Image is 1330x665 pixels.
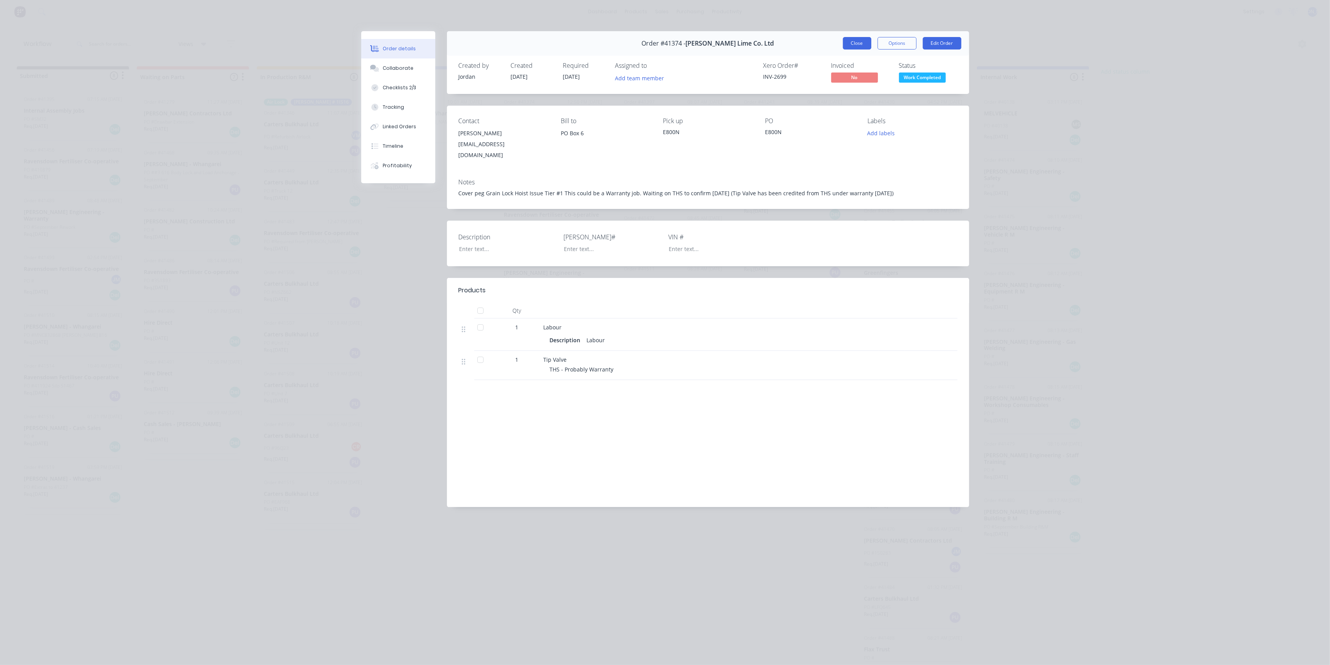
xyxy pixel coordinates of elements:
[383,84,416,91] div: Checklists 2/3
[561,128,650,139] div: PO Box 6
[550,334,584,346] div: Description
[361,97,435,117] button: Tracking
[831,62,890,69] div: Invoiced
[899,73,946,82] span: Work Completed
[843,37,871,50] button: Close
[383,123,416,130] div: Linked Orders
[563,62,606,69] div: Required
[361,117,435,136] button: Linked Orders
[459,128,548,161] div: [PERSON_NAME][EMAIL_ADDRESS][DOMAIN_NAME]
[561,128,650,153] div: PO Box 6
[383,65,413,72] div: Collaborate
[516,323,519,331] span: 1
[615,62,693,69] div: Assigned to
[642,40,686,47] span: Order #41374 -
[516,355,519,364] span: 1
[459,286,486,295] div: Products
[563,232,661,242] label: [PERSON_NAME]#
[663,117,752,125] div: Pick up
[459,139,548,161] div: [EMAIL_ADDRESS][DOMAIN_NAME]
[899,62,957,69] div: Status
[899,73,946,84] button: Work Completed
[459,232,556,242] label: Description
[361,78,435,97] button: Checklists 2/3
[511,62,554,69] div: Created
[459,73,502,81] div: Jordan
[383,104,404,111] div: Tracking
[765,128,855,139] div: E800N
[361,136,435,156] button: Timeline
[561,117,650,125] div: Bill to
[383,162,412,169] div: Profitability
[686,40,774,47] span: [PERSON_NAME] Lime Co. Ltd
[923,37,961,50] button: Edit Order
[763,62,822,69] div: Xero Order #
[459,128,548,139] div: [PERSON_NAME]
[383,143,403,150] div: Timeline
[584,334,608,346] div: Labour
[511,73,528,80] span: [DATE]
[544,324,562,331] span: Labour
[361,156,435,175] button: Profitability
[459,62,502,69] div: Created by
[361,39,435,58] button: Order details
[863,128,899,138] button: Add labels
[668,232,766,242] label: VIN #
[459,179,957,186] div: Notes
[459,189,957,197] div: Cover peg Grain Lock Hoist Issue Tier #1 This could be a Warranty job. Waiting on THS to confirm ...
[831,73,878,82] span: No
[459,117,548,125] div: Contact
[663,128,752,136] div: E800N
[563,73,580,80] span: [DATE]
[550,366,614,373] span: THS - Probably Warranty
[878,37,917,50] button: Options
[615,73,668,83] button: Add team member
[611,73,668,83] button: Add team member
[494,303,540,318] div: Qty
[867,117,957,125] div: Labels
[763,73,822,81] div: INV-2699
[361,58,435,78] button: Collaborate
[383,45,416,52] div: Order details
[544,356,567,363] span: Tip Valve
[765,117,855,125] div: PO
